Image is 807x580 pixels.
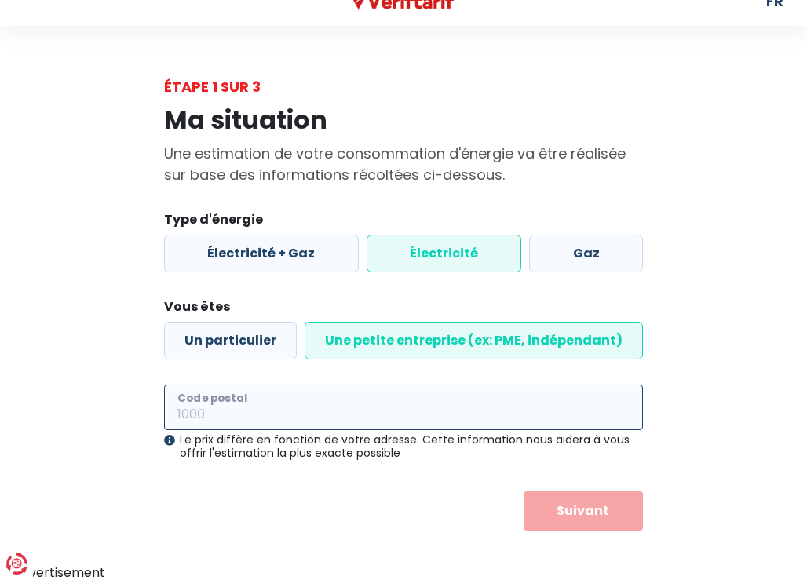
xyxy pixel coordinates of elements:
legend: Type d'énergie [164,210,643,235]
label: Électricité [367,235,522,272]
h1: Ma situation [164,105,643,135]
legend: Vous êtes [164,297,643,322]
div: Étape 1 sur 3 [164,76,643,97]
input: 1000 [164,385,643,430]
button: Suivant [524,491,643,531]
label: Une petite entreprise (ex: PME, indépendant) [305,322,643,359]
label: Un particulier [164,322,297,359]
p: Une estimation de votre consommation d'énergie va être réalisée sur base des informations récolté... [164,143,643,185]
div: Le prix diffère en fonction de votre adresse. Cette information nous aidera à vous offrir l'estim... [164,433,643,460]
label: Gaz [529,235,643,272]
label: Électricité + Gaz [164,235,359,272]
